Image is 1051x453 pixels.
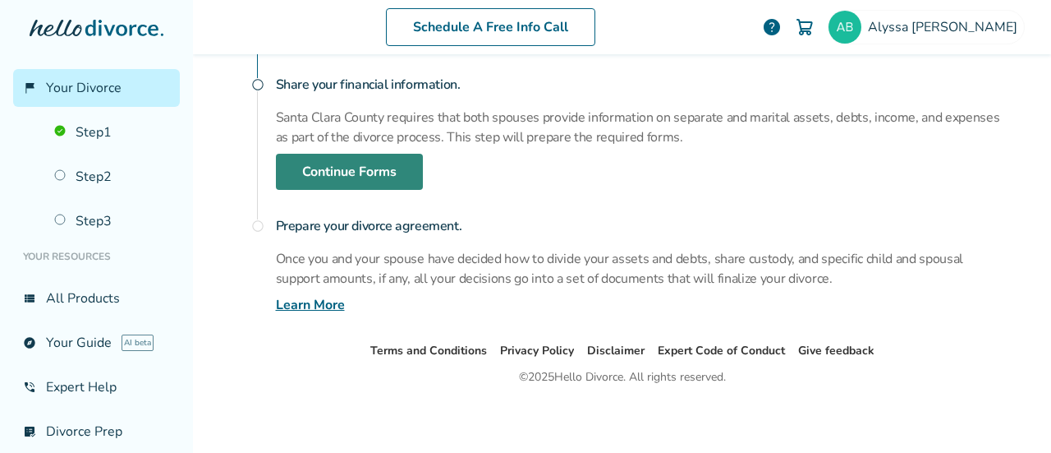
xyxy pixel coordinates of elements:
a: Step1 [44,113,180,151]
a: Schedule A Free Info Call [386,8,595,46]
li: Your Resources [13,240,180,273]
a: exploreYour GuideAI beta [13,324,180,362]
h4: Share your financial information. [276,68,1003,101]
a: Expert Code of Conduct [658,343,785,358]
img: alyssabautista08@gmail.com [828,11,861,44]
div: © 2025 Hello Divorce. All rights reserved. [519,367,726,387]
a: Step3 [44,202,180,240]
span: Alyssa [PERSON_NAME] [868,18,1024,36]
a: help [762,17,782,37]
a: flag_2Your Divorce [13,69,180,107]
span: phone_in_talk [23,381,36,394]
a: Privacy Policy [500,343,574,358]
a: Learn More [276,295,345,315]
a: Continue Forms [276,154,423,190]
iframe: Chat Widget [969,374,1051,453]
a: view_listAll Products [13,280,180,317]
span: view_list [23,292,36,305]
a: phone_in_talkExpert Help [13,368,180,406]
p: Santa Clara County requires that both spouses provide information on separate and marital assets,... [276,108,1003,147]
span: radio_button_unchecked [251,78,264,91]
a: Terms and Conditions [370,343,487,358]
a: Step2 [44,158,180,196]
span: flag_2 [23,81,36,95]
p: Once you and your spouse have decided how to divide your assets and debts, share custody, and spe... [276,249,1003,289]
span: Your Divorce [46,79,122,97]
h4: Prepare your divorce agreement. [276,210,1003,243]
li: Disclaimer [587,341,645,361]
a: list_alt_checkDivorce Prep [13,413,180,451]
span: list_alt_check [23,425,36,438]
li: Give feedback [798,341,874,361]
span: AI beta [122,335,154,351]
span: explore [23,336,36,349]
span: radio_button_unchecked [251,220,264,233]
img: Cart [795,17,815,37]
